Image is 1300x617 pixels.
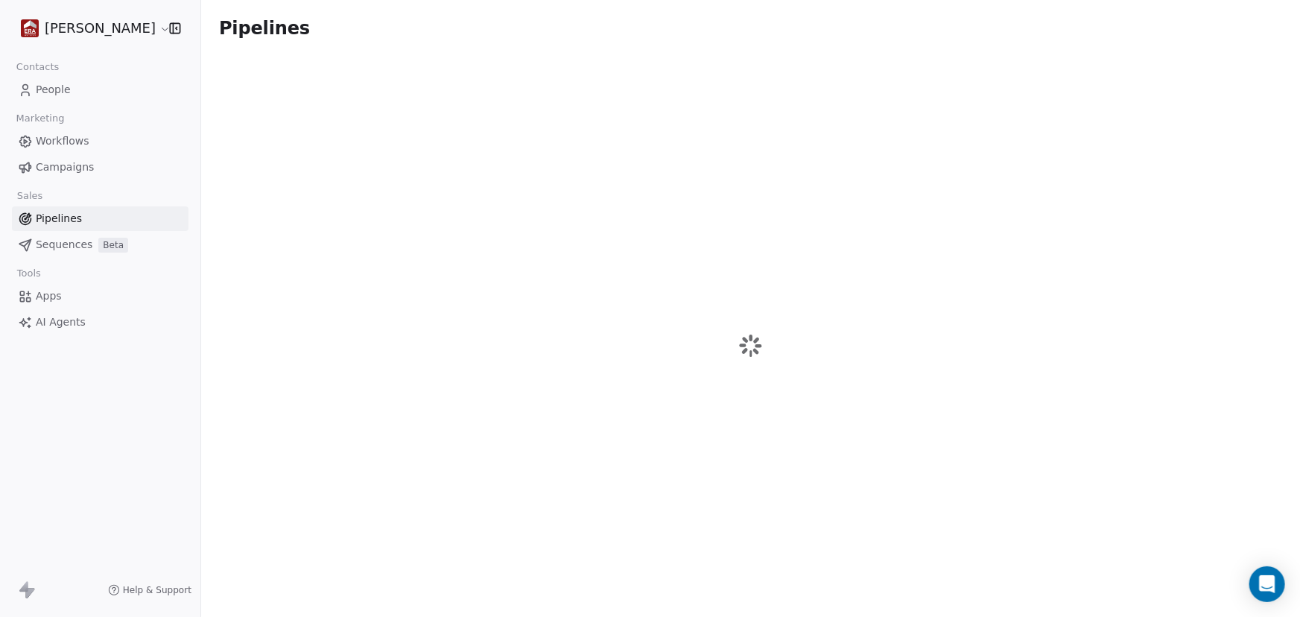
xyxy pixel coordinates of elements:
[36,211,82,227] span: Pipelines
[36,314,86,330] span: AI Agents
[18,16,159,41] button: [PERSON_NAME]
[98,238,128,253] span: Beta
[21,19,39,37] img: ERA%20Logo%202.png
[12,232,188,257] a: SequencesBeta
[12,155,188,180] a: Campaigns
[57,88,133,98] div: Domain Overview
[123,584,191,596] span: Help & Support
[36,237,92,253] span: Sequences
[10,107,71,130] span: Marketing
[12,310,188,335] a: AI Agents
[12,206,188,231] a: Pipelines
[10,185,49,207] span: Sales
[10,56,66,78] span: Contacts
[12,77,188,102] a: People
[40,86,52,98] img: tab_domain_overview_orange.svg
[45,19,156,38] span: [PERSON_NAME]
[165,88,251,98] div: Keywords by Traffic
[10,262,47,285] span: Tools
[24,24,36,36] img: logo_orange.svg
[42,24,73,36] div: v 4.0.25
[148,86,160,98] img: tab_keywords_by_traffic_grey.svg
[1249,566,1285,602] div: Open Intercom Messenger
[36,133,89,149] span: Workflows
[36,288,62,304] span: Apps
[36,82,71,98] span: People
[24,39,36,51] img: website_grey.svg
[219,18,310,39] span: Pipelines
[12,129,188,154] a: Workflows
[39,39,164,51] div: Domain: [DOMAIN_NAME]
[36,159,94,175] span: Campaigns
[12,284,188,308] a: Apps
[108,584,191,596] a: Help & Support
